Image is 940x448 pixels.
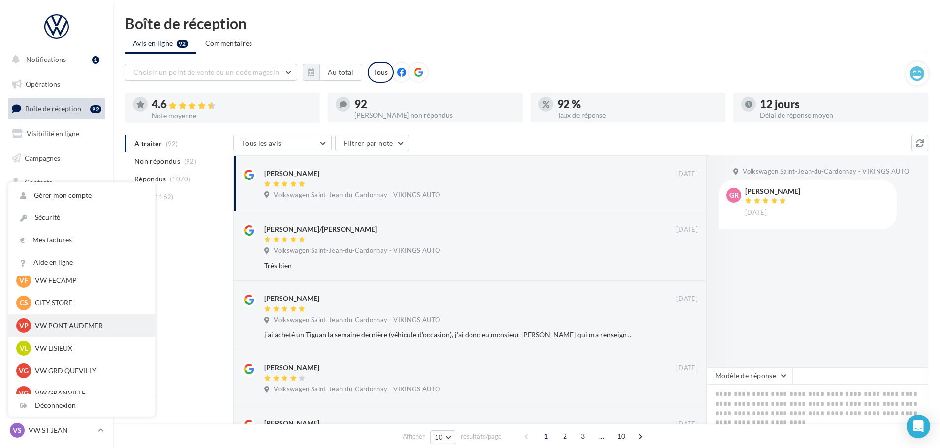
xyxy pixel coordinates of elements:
div: [PERSON_NAME] [264,169,319,179]
div: Boîte de réception [125,16,928,30]
button: 10 [430,430,455,444]
span: Commentaires [205,38,252,48]
a: Médiathèque [6,197,107,217]
span: Volkswagen Saint-Jean-du-Cardonnay - VIKINGS AUTO [274,191,440,200]
span: [DATE] [676,225,698,234]
button: Au total [303,64,362,81]
p: VW PONT AUDEMER [35,321,143,330]
span: [DATE] [676,170,698,179]
div: [PERSON_NAME] [264,363,319,373]
span: Afficher [403,432,425,441]
a: PLV et print personnalisable [6,245,107,274]
button: Modèle de réponse [707,367,792,384]
span: (92) [184,157,196,165]
div: 92 % [557,99,718,110]
div: 4.6 [152,99,312,110]
a: Calendrier [6,221,107,242]
div: 92 [90,105,101,113]
span: [DATE] [676,295,698,303]
span: 10 [613,428,629,444]
span: Volkswagen Saint-Jean-du-Cardonnay - VIKINGS AUTO [274,316,440,325]
span: [DATE] [676,420,698,429]
span: Visibilité en ligne [27,129,79,138]
span: Gr [729,190,739,200]
p: CITY STORE [35,298,143,308]
span: Répondus [134,174,166,184]
div: Déconnexion [8,394,155,417]
div: 1 [92,56,99,64]
p: VW ST JEAN [29,425,94,435]
span: 3 [575,428,591,444]
div: [PERSON_NAME] non répondus [354,112,515,119]
span: ... [594,428,610,444]
span: Volkswagen Saint-Jean-du-Cardonnay - VIKINGS AUTO [274,246,440,255]
a: Campagnes [6,148,107,169]
div: [PERSON_NAME] [264,294,319,303]
span: (1070) [170,175,190,183]
a: VS VW ST JEAN [8,421,105,440]
a: Visibilité en ligne [6,123,107,144]
span: VS [13,425,22,435]
button: Filtrer par note [335,135,409,151]
span: Choisir un point de vente ou un code magasin [133,68,279,76]
span: 1 [538,428,554,444]
button: Notifications 1 [6,49,103,70]
span: Campagnes [25,153,60,162]
a: Mes factures [8,229,155,251]
span: Tous les avis [242,139,282,147]
span: résultats/page [461,432,501,441]
a: Contacts [6,172,107,193]
a: Opérations [6,74,107,94]
span: VG [19,388,29,398]
div: [PERSON_NAME]/[PERSON_NAME] [264,224,377,234]
div: Taux de réponse [557,112,718,119]
span: VL [20,343,28,353]
span: [DATE] [745,209,767,217]
a: Aide en ligne [8,251,155,273]
div: Délai de réponse moyen [760,112,920,119]
span: Volkswagen Saint-Jean-du-Cardonnay - VIKINGS AUTO [743,167,909,176]
div: Tous [368,62,394,83]
span: VG [19,366,29,376]
a: Campagnes DataOnDemand [6,278,107,307]
button: Au total [319,64,362,81]
span: [DATE] [676,364,698,373]
a: Gérer mon compte [8,184,155,207]
p: VW GRANVILLE [35,388,143,398]
span: (1162) [153,193,174,201]
p: VW LISIEUX [35,343,143,353]
a: Sécurité [8,207,155,229]
span: Opérations [26,80,60,88]
span: Volkswagen Saint-Jean-du-Cardonnay - VIKINGS AUTO [274,385,440,394]
span: CS [20,298,28,308]
div: [PERSON_NAME] [264,418,319,428]
button: Tous les avis [233,135,332,151]
div: [PERSON_NAME] [745,188,800,195]
span: Boîte de réception [25,104,81,113]
button: Choisir un point de vente ou un code magasin [125,64,297,81]
a: Boîte de réception92 [6,98,107,119]
span: Notifications [26,55,66,63]
p: VW FECAMP [35,275,143,285]
span: Contacts [25,178,52,186]
div: 92 [354,99,515,110]
span: VF [19,275,28,285]
span: 10 [435,433,443,441]
p: VW GRD QUEVILLY [35,366,143,376]
span: VP [19,321,29,330]
div: Très bien [264,261,634,270]
span: 2 [557,428,573,444]
div: Open Intercom Messenger [907,415,930,438]
div: j'ai acheté un Tiguan la semaine dernière (véhicule d'occasion), j'ai donc eu monsieur [PERSON_NA... [264,330,634,340]
span: Non répondus [134,156,180,166]
div: Note moyenne [152,112,312,119]
div: 12 jours [760,99,920,110]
